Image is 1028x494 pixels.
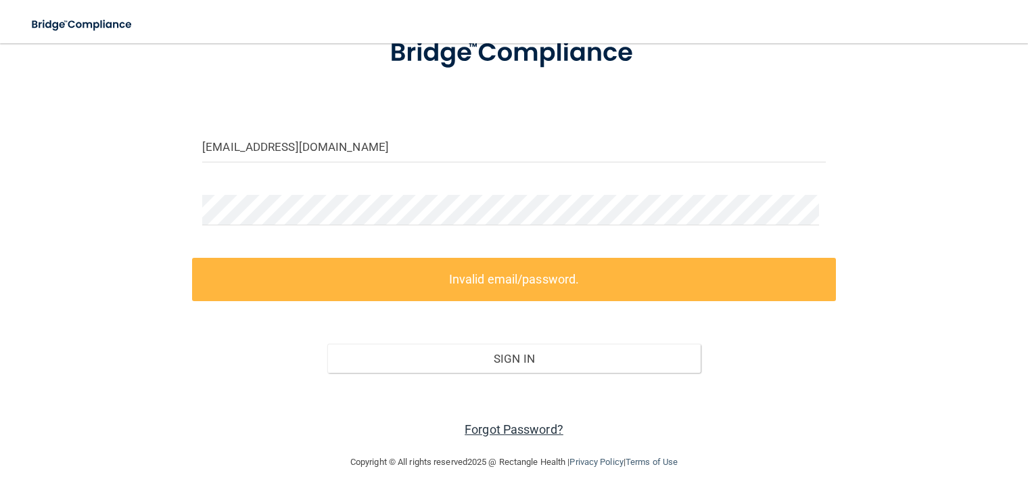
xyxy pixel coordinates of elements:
[327,344,701,374] button: Sign In
[202,132,826,162] input: Email
[20,11,145,39] img: bridge_compliance_login_screen.278c3ca4.svg
[626,457,678,467] a: Terms of Use
[267,441,761,484] div: Copyright © All rights reserved 2025 @ Rectangle Health | |
[569,457,623,467] a: Privacy Policy
[192,258,836,300] label: Invalid email/password.
[363,20,665,87] img: bridge_compliance_login_screen.278c3ca4.svg
[465,422,563,436] a: Forgot Password?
